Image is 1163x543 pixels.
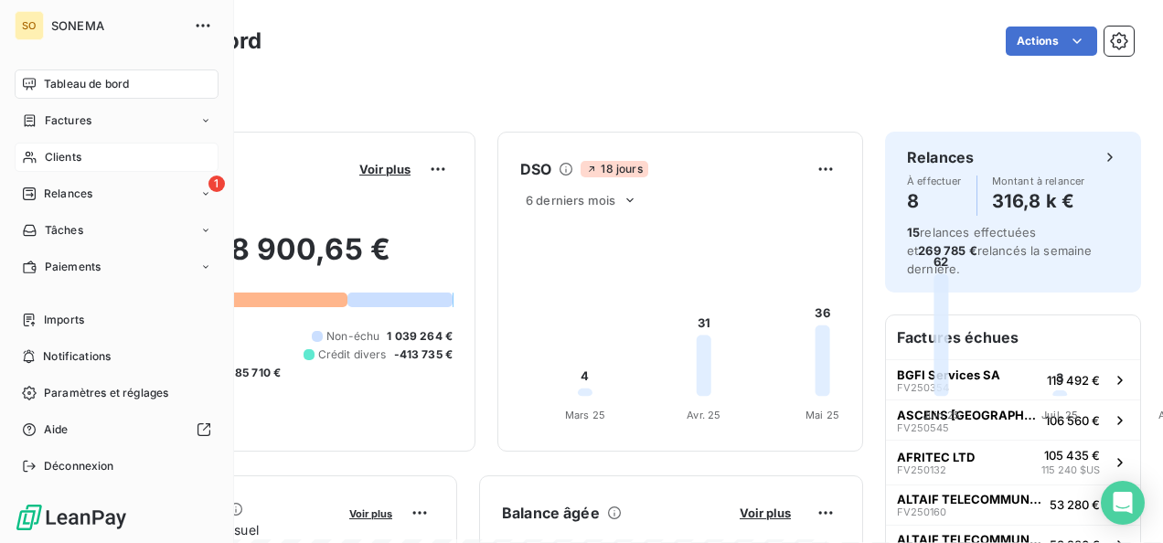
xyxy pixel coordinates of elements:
span: Imports [44,312,84,328]
a: Tableau de bord [15,69,219,99]
span: Voir plus [349,507,392,520]
span: 115 240 $US [1041,463,1100,478]
a: 1Relances [15,179,219,208]
span: Factures [45,112,91,129]
span: Non-échu [326,328,379,345]
button: Voir plus [354,161,416,177]
span: Paiements [45,259,101,275]
tspan: Mars 25 [565,409,605,421]
tspan: Mai 25 [806,409,839,421]
a: Imports [15,305,219,335]
tspan: Juin 25 [923,409,960,421]
h6: DSO [520,158,551,180]
span: SONEMA [51,18,183,33]
tspan: Avr. 25 [687,409,720,421]
span: Tableau de bord [44,76,129,92]
img: Logo LeanPay [15,503,128,532]
button: Actions [1006,27,1097,56]
button: Voir plus [344,505,398,521]
button: ALTAIF TELECOMMUNICATIONFV25016053 280 € [886,484,1140,525]
span: 18 jours [581,161,647,177]
h4: 316,8 k € [992,186,1085,216]
h2: 2 428 900,65 € [103,231,453,286]
a: Paramètres et réglages [15,378,219,408]
h4: 8 [907,186,962,216]
span: 1 [208,176,225,192]
span: Relances [44,186,92,202]
span: Déconnexion [44,458,114,474]
span: Clients [45,149,81,165]
span: AFRITEC LTD [897,450,975,464]
h6: Balance âgée [502,502,600,524]
span: Montant à relancer [992,176,1085,186]
span: Notifications [43,348,111,365]
div: Open Intercom Messenger [1101,481,1145,525]
span: 1 039 264 € [387,328,453,345]
span: -85 710 € [229,365,281,381]
span: ALTAIF TELECOMMUNICATION [897,492,1042,506]
span: -413 735 € [394,346,453,363]
span: Paramètres et réglages [44,385,168,401]
a: Factures [15,106,219,135]
span: Voir plus [359,162,411,176]
span: Crédit divers [318,346,387,363]
span: Voir plus [740,506,791,520]
h6: Relances [907,146,974,168]
span: 6 derniers mois [526,193,615,208]
a: Paiements [15,252,219,282]
span: Tâches [45,222,83,239]
span: FV250160 [897,506,946,517]
span: 53 280 € [1050,497,1100,512]
a: Clients [15,143,219,172]
span: Aide [44,421,69,438]
button: Voir plus [734,505,796,521]
div: SO [15,11,44,40]
span: FV250132 [897,464,946,475]
span: 105 435 € [1044,448,1100,463]
a: Tâches [15,216,219,245]
button: AFRITEC LTDFV250132105 435 €115 240 $US [886,440,1140,484]
span: À effectuer [907,176,962,186]
tspan: Juil. 25 [1041,409,1078,421]
a: Aide [15,415,219,444]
